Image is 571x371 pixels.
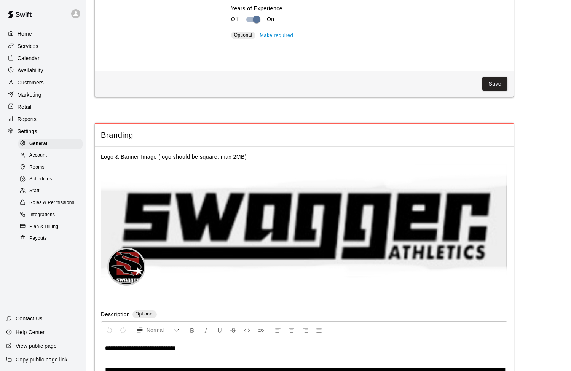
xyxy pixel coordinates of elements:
span: Staff [29,187,39,195]
button: Center Align [285,323,298,337]
a: Integrations [18,209,86,221]
p: Reports [18,115,37,123]
button: Format Italics [199,323,212,337]
span: Rooms [29,164,45,171]
a: Settings [6,126,80,137]
div: Staff [18,186,83,196]
div: Integrations [18,210,83,220]
button: Format Underline [213,323,226,337]
button: Insert Link [254,323,267,337]
p: Calendar [18,54,40,62]
span: Branding [101,130,507,140]
button: Left Align [271,323,284,337]
a: Availability [6,65,80,76]
span: Payouts [29,235,47,242]
p: Contact Us [16,315,43,322]
a: General [18,138,86,150]
a: Marketing [6,89,80,100]
a: Account [18,150,86,161]
a: Roles & Permissions [18,197,86,209]
span: Roles & Permissions [29,199,74,207]
a: Customers [6,77,80,88]
a: Payouts [18,232,86,244]
a: Plan & Billing [18,221,86,232]
p: View public page [16,342,57,350]
span: Plan & Billing [29,223,58,231]
button: Format Strikethrough [227,323,240,337]
p: Settings [18,127,37,135]
button: Redo [116,323,129,337]
button: Save [482,77,507,91]
p: Copy public page link [16,356,67,363]
a: Rooms [18,162,86,174]
a: Services [6,40,80,52]
span: Schedules [29,175,52,183]
a: Home [6,28,80,40]
div: Roles & Permissions [18,197,83,208]
div: Plan & Billing [18,221,83,232]
p: On [267,15,274,23]
button: Format Bold [186,323,199,337]
span: Integrations [29,211,55,219]
button: Formatting Options [133,323,182,337]
div: Schedules [18,174,83,185]
p: Availability [18,67,43,74]
a: Staff [18,185,86,197]
span: Optional [136,311,154,317]
span: Normal [147,326,173,334]
span: Optional [234,32,252,38]
p: Services [18,42,38,50]
a: Calendar [6,53,80,64]
a: Schedules [18,174,86,185]
button: Insert Code [241,323,254,337]
p: Marketing [18,91,41,99]
label: Logo & Banner Image (logo should be square; max 2MB) [101,154,247,160]
span: Account [29,152,47,159]
div: General [18,139,83,149]
span: General [29,140,48,148]
p: Customers [18,79,44,86]
p: Off [231,15,239,23]
a: Reports [6,113,80,125]
button: Justify Align [313,323,325,337]
p: Help Center [16,328,45,336]
label: Description [101,310,130,319]
p: Retail [18,103,32,111]
div: Payouts [18,233,83,244]
button: Undo [103,323,116,337]
label: Years of Experience [231,5,507,12]
a: Retail [6,101,80,113]
div: Account [18,150,83,161]
button: Right Align [299,323,312,337]
button: Make required [258,30,295,41]
div: Rooms [18,162,83,173]
p: Home [18,30,32,38]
